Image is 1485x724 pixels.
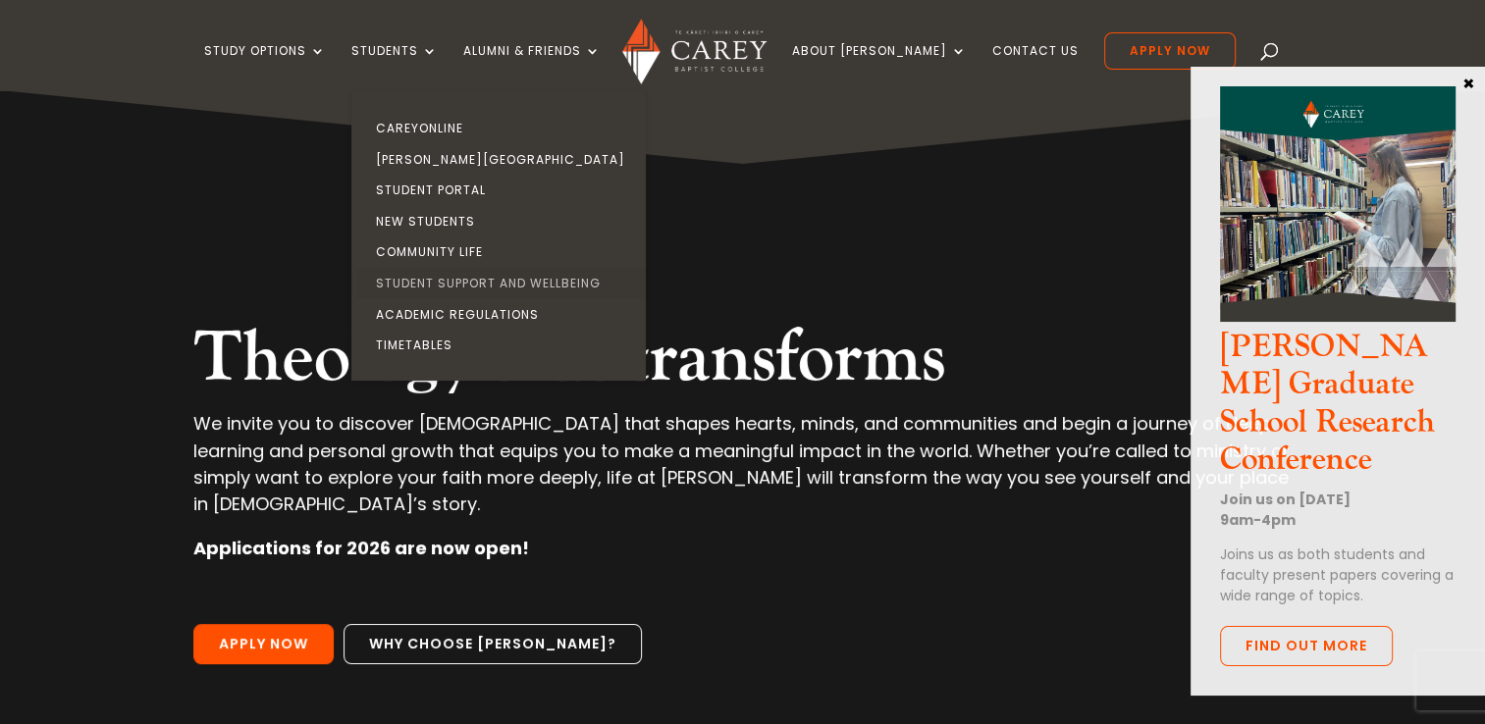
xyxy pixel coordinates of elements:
[1220,305,1456,328] a: CGS Research Conference
[1104,32,1236,70] a: Apply Now
[351,44,438,90] a: Students
[193,410,1291,535] p: We invite you to discover [DEMOGRAPHIC_DATA] that shapes hearts, minds, and communities and begin...
[356,113,651,144] a: CareyOnline
[356,206,651,237] a: New Students
[1220,544,1456,606] p: Joins us as both students and faculty present papers covering a wide range of topics.
[356,175,651,206] a: Student Portal
[1220,510,1296,530] strong: 9am-4pm
[356,330,651,361] a: Timetables
[344,624,642,665] a: Why choose [PERSON_NAME]?
[1458,74,1478,91] button: Close
[193,316,1291,410] h2: Theology that transforms
[792,44,967,90] a: About [PERSON_NAME]
[1220,490,1351,509] strong: Join us on [DATE]
[204,44,326,90] a: Study Options
[193,624,334,665] a: Apply Now
[622,19,767,84] img: Carey Baptist College
[193,536,529,560] strong: Applications for 2026 are now open!
[1220,329,1456,490] h3: [PERSON_NAME] Graduate School Research Conference
[992,44,1079,90] a: Contact Us
[356,144,651,176] a: [PERSON_NAME][GEOGRAPHIC_DATA]
[1220,86,1456,322] img: CGS Research Conference
[356,236,651,268] a: Community Life
[356,268,651,299] a: Student Support and Wellbeing
[1220,626,1393,667] a: Find out more
[356,299,651,331] a: Academic Regulations
[463,44,601,90] a: Alumni & Friends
